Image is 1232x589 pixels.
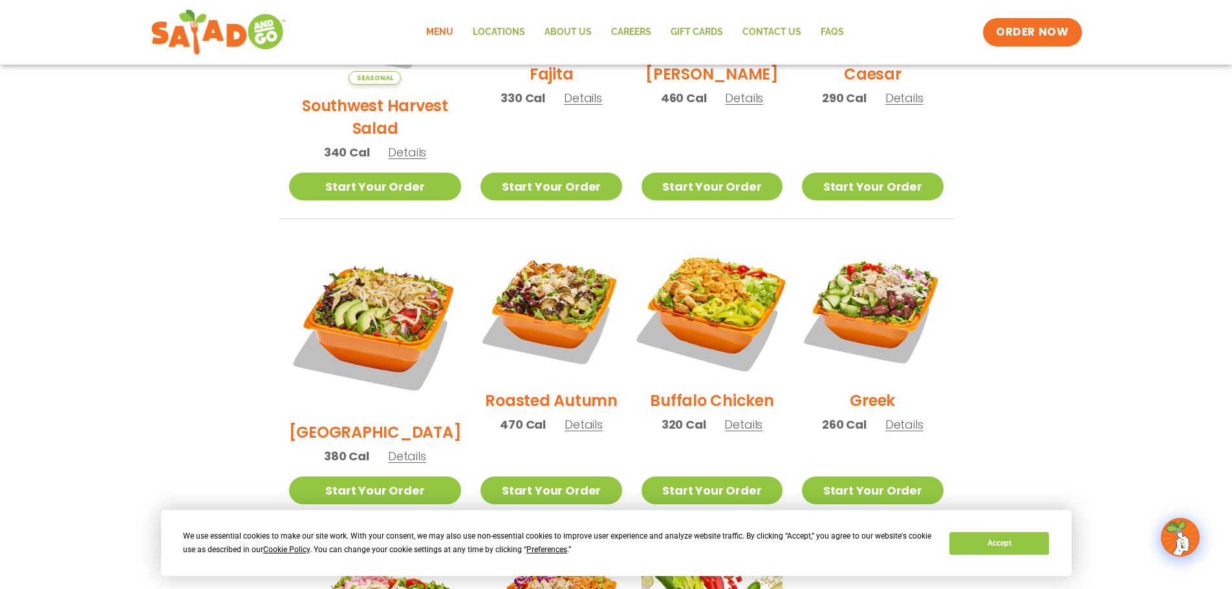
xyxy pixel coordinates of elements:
a: Start Your Order [642,173,783,200]
span: Details [724,416,762,433]
span: Details [885,416,924,433]
h2: Buffalo Chicken [650,389,773,412]
span: 460 Cal [661,89,707,107]
h2: Roasted Autumn [485,389,618,412]
nav: Menu [416,17,854,47]
a: GIFT CARDS [661,17,733,47]
span: 470 Cal [500,416,546,433]
span: 320 Cal [662,416,706,433]
img: Product photo for BBQ Ranch Salad [289,239,462,411]
span: 330 Cal [501,89,545,107]
span: Details [565,416,603,433]
h2: Greek [850,389,895,412]
span: Details [564,90,602,106]
a: FAQs [811,17,854,47]
a: ORDER NOW [983,18,1081,47]
div: Cookie Consent Prompt [161,510,1072,576]
a: Locations [463,17,535,47]
div: We use essential cookies to make our site work. With your consent, we may also use non-essential ... [183,530,934,557]
span: Preferences [526,545,567,554]
span: 290 Cal [822,89,867,107]
span: ORDER NOW [996,25,1068,40]
a: Start Your Order [289,477,462,504]
span: 260 Cal [822,416,867,433]
img: Product photo for Buffalo Chicken Salad [629,226,795,392]
h2: [PERSON_NAME] [645,63,779,85]
a: Start Your Order [802,477,943,504]
a: Start Your Order [642,477,783,504]
a: Start Your Order [481,477,621,504]
span: Details [725,90,763,106]
span: Cookie Policy [263,545,310,554]
img: wpChatIcon [1162,519,1198,555]
span: Details [388,448,426,464]
a: Careers [601,17,661,47]
img: Product photo for Greek Salad [802,239,943,380]
a: Start Your Order [289,173,462,200]
a: Start Your Order [802,173,943,200]
button: Accept [949,532,1049,555]
h2: Southwest Harvest Salad [289,94,462,140]
a: Start Your Order [481,173,621,200]
span: Seasonal [349,71,401,85]
a: Contact Us [733,17,811,47]
h2: Caesar [844,63,902,85]
a: Menu [416,17,463,47]
h2: Fajita [530,63,574,85]
span: 340 Cal [324,144,370,161]
span: Details [388,144,426,160]
a: About Us [535,17,601,47]
h2: [GEOGRAPHIC_DATA] [289,421,462,444]
img: Product photo for Roasted Autumn Salad [481,239,621,380]
span: Details [885,90,924,106]
img: new-SAG-logo-768×292 [151,6,287,58]
span: 380 Cal [324,447,369,465]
